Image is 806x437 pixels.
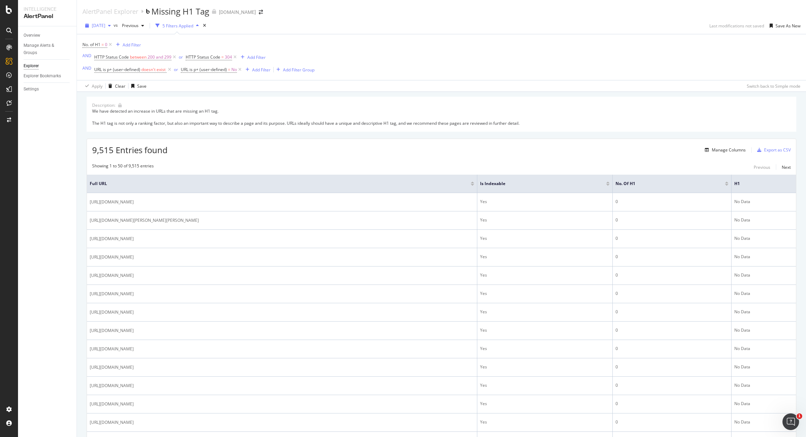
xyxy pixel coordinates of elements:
button: Clear [106,80,125,91]
div: Intelligence [24,6,71,12]
div: Manage Columns [712,147,746,153]
a: Explorer [24,62,72,70]
div: 0 [615,309,728,315]
div: Manage Alerts & Groups [24,42,65,56]
div: No Data [734,401,793,407]
div: 0 [615,217,728,223]
div: Next [782,164,791,170]
button: Add Filter [113,41,141,49]
button: Previous [754,163,770,171]
button: Save [129,80,147,91]
a: Overview [24,32,72,39]
span: doesn't exist [141,67,166,72]
div: We have detected an increase in URLs that are missing an H1 tag. The H1 tag is not only a ranking... [92,108,791,126]
span: URL is p+ (user-defined) [181,67,227,72]
div: Yes [480,290,610,297]
span: between [130,54,147,60]
a: Settings [24,86,72,93]
div: AlertPanel [24,12,71,20]
div: No Data [734,327,793,333]
div: No Data [734,272,793,278]
button: 5 Filters Applied [153,20,202,31]
a: AlertPanel Explorer [82,8,138,15]
button: AND [82,65,91,71]
div: Last modifications not saved [709,23,764,29]
div: Yes [480,327,610,333]
div: Add Filter [252,67,271,73]
div: No Data [734,346,793,352]
span: URL is p+ (user-defined) [94,67,140,72]
div: times [202,22,207,29]
button: Manage Columns [702,146,746,154]
div: or [174,67,178,72]
span: HTTP Status Code [186,54,220,60]
button: Apply [82,80,103,91]
div: Switch back to Simple mode [747,83,800,89]
div: Explorer [24,62,39,70]
button: Add Filter Group [274,65,315,74]
button: [DATE] [82,20,114,31]
div: 0 [615,364,728,370]
button: Save As New [767,20,800,31]
span: = [101,42,104,47]
div: Showing 1 to 50 of 9,515 entries [92,163,154,171]
div: 0 [615,254,728,260]
a: Manage Alerts & Groups [24,42,72,56]
span: [URL][DOMAIN_NAME] [90,382,134,389]
div: Yes [480,199,610,205]
div: 0 [615,199,728,205]
div: Save As New [776,23,800,29]
span: 9,515 Entries found [92,144,168,156]
span: No [231,65,237,75]
div: Add Filter Group [283,67,315,73]
div: 0 [615,401,728,407]
div: 5 Filters Applied [162,23,193,29]
a: Explorer Bookmarks [24,72,72,80]
div: No Data [734,254,793,260]
span: [URL][DOMAIN_NAME] [90,199,134,206]
button: Next [782,163,791,171]
button: Add Filter [243,65,271,74]
button: Switch back to Simple mode [744,80,800,91]
span: 2025 Sep. 19th [92,23,105,28]
div: 0 [615,327,728,333]
button: Add Filter [238,53,266,61]
div: Previous [754,164,770,170]
div: arrow-right-arrow-left [259,10,263,15]
div: Yes [480,309,610,315]
div: No Data [734,364,793,370]
span: [URL][DOMAIN_NAME] [90,419,134,426]
div: Clear [115,83,125,89]
span: 0 [105,40,107,50]
div: No Data [734,309,793,315]
button: or [179,54,183,60]
div: Apply [92,83,103,89]
div: Save [137,83,147,89]
span: [URL][DOMAIN_NAME] [90,401,134,408]
div: Yes [480,401,610,407]
div: No Data [734,217,793,223]
span: Full URL [90,181,460,187]
span: [URL][DOMAIN_NAME] [90,235,134,242]
div: Add Filter [123,42,141,48]
span: [URL][DOMAIN_NAME][PERSON_NAME][PERSON_NAME] [90,217,199,224]
span: No. of H1 [82,42,100,47]
div: 0 [615,346,728,352]
div: Add Filter [247,54,266,60]
span: vs [114,22,119,28]
div: Yes [480,235,610,242]
div: Export as CSV [764,147,791,153]
span: Previous [119,23,139,28]
div: Missing H1 Tag [151,6,209,17]
div: Settings [24,86,39,93]
span: [URL][DOMAIN_NAME] [90,364,134,371]
div: Yes [480,382,610,388]
div: Description: [92,102,115,108]
div: AND [82,53,91,59]
div: Overview [24,32,40,39]
span: [URL][DOMAIN_NAME] [90,290,134,297]
span: Is Indexable [480,181,596,187]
